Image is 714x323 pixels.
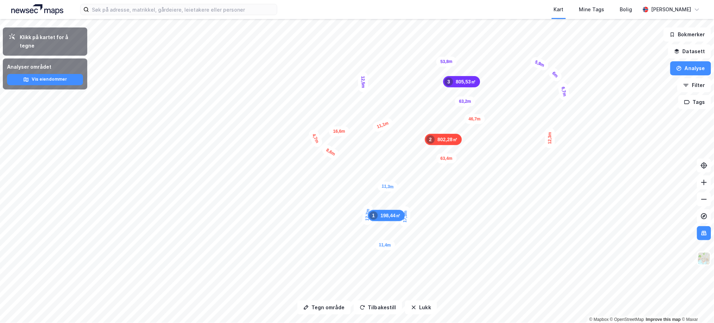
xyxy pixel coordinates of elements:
img: Z [697,252,711,265]
div: Map marker [557,82,571,101]
button: Analyse [670,61,711,75]
input: Søk på adresse, matrikkel, gårdeiere, leietakere eller personer [89,4,277,15]
div: Map marker [455,97,475,106]
div: Kart [554,5,564,14]
div: Map marker [443,76,480,87]
button: Filter [677,78,711,92]
button: Tags [678,95,711,109]
iframe: Chat Widget [679,289,714,323]
div: Map marker [375,240,396,250]
div: Analyser området [7,63,83,71]
div: Map marker [436,56,457,67]
div: Map marker [362,204,373,225]
div: Map marker [530,56,550,72]
div: Mine Tags [579,5,605,14]
button: Lukk [405,300,437,315]
button: Tegn område [297,300,351,315]
div: Map marker [307,128,324,149]
div: Map marker [321,143,341,161]
div: 3 [445,77,453,86]
div: Map marker [358,72,368,92]
div: 2 [426,135,435,144]
div: Map marker [377,181,398,192]
a: Improve this map [646,317,681,322]
div: Map marker [465,114,485,124]
div: 1 [369,211,378,220]
button: Datasett [668,44,711,58]
div: Map marker [400,206,411,227]
div: Klikk på kartet for å tegne [20,33,82,50]
a: Mapbox [589,317,609,322]
a: OpenStreetMap [610,317,644,322]
button: Tilbakestill [354,300,402,315]
button: Vis eiendommer [7,74,83,85]
div: Map marker [547,66,564,83]
div: [PERSON_NAME] [651,5,691,14]
div: Map marker [329,126,349,137]
div: Map marker [368,210,405,221]
button: Bokmerker [664,27,711,42]
div: Map marker [545,128,555,148]
div: Map marker [372,117,394,133]
div: Bolig [620,5,632,14]
img: logo.a4113a55bc3d86da70a041830d287a7e.svg [11,4,63,15]
div: Kontrollprogram for chat [679,289,714,323]
div: Map marker [425,134,462,145]
div: Map marker [436,154,457,163]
